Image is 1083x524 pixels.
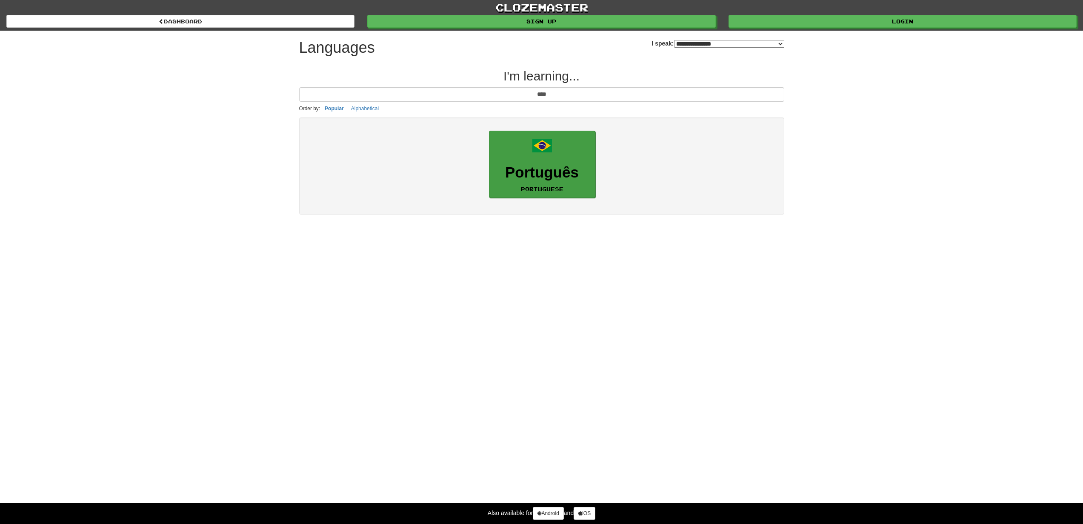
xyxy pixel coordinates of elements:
h3: Português [494,164,591,181]
a: Sign up [367,15,715,28]
small: Order by: [299,106,320,112]
a: PortuguêsPortuguese [489,131,595,198]
select: I speak: [674,40,784,48]
button: Popular [322,104,346,113]
small: Portuguese [521,186,563,192]
a: Login [729,15,1077,28]
a: dashboard [6,15,354,28]
h1: Languages [299,39,375,56]
button: Alphabetical [349,104,381,113]
h2: I'm learning... [299,69,784,83]
a: iOS [574,507,595,520]
label: I speak: [652,39,784,48]
a: Android [533,507,563,520]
